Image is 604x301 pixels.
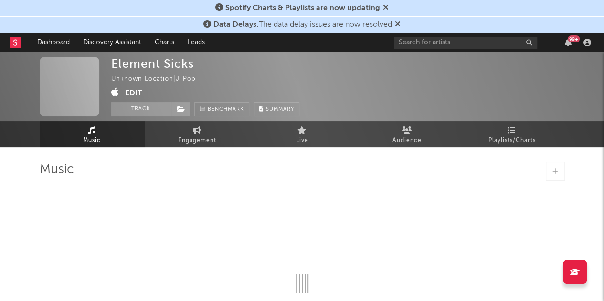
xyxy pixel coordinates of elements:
[181,33,212,52] a: Leads
[194,102,249,116] a: Benchmark
[355,121,460,147] a: Audience
[213,21,392,29] span: : The data delay issues are now resolved
[145,121,250,147] a: Engagement
[395,21,401,29] span: Dismiss
[125,87,142,99] button: Edit
[266,107,294,112] span: Summary
[394,37,537,49] input: Search for artists
[392,135,422,146] span: Audience
[296,135,308,146] span: Live
[383,4,389,12] span: Dismiss
[111,73,207,85] div: Unknown Location | J-Pop
[76,33,148,52] a: Discovery Assistant
[83,135,101,146] span: Music
[148,33,181,52] a: Charts
[250,121,355,147] a: Live
[111,57,194,71] div: Element Sicks
[111,102,171,116] button: Track
[565,39,572,46] button: 99+
[178,135,216,146] span: Engagement
[40,121,145,147] a: Music
[568,35,580,42] div: 99 +
[488,135,536,146] span: Playlists/Charts
[460,121,565,147] a: Playlists/Charts
[213,21,256,29] span: Data Delays
[254,102,299,116] button: Summary
[31,33,76,52] a: Dashboard
[208,104,244,115] span: Benchmark
[225,4,380,12] span: Spotify Charts & Playlists are now updating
